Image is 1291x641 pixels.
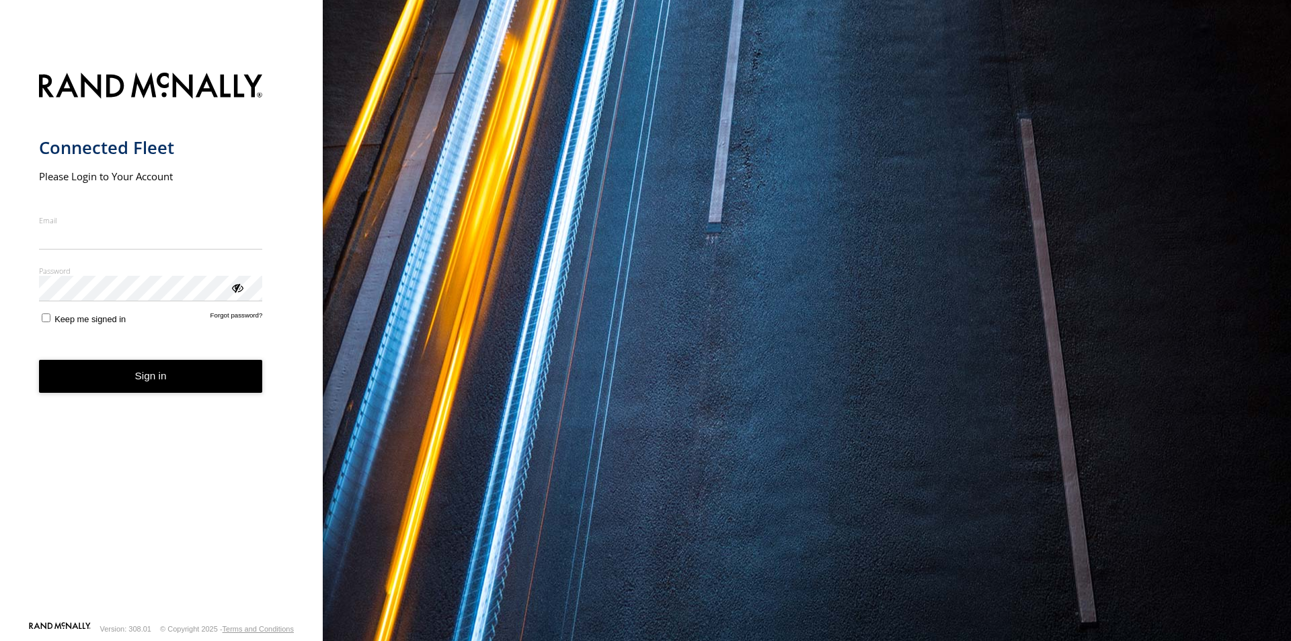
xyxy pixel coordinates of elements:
[210,311,263,324] a: Forgot password?
[42,313,50,322] input: Keep me signed in
[100,625,151,633] div: Version: 308.01
[39,137,263,159] h1: Connected Fleet
[230,280,243,294] div: ViewPassword
[160,625,294,633] div: © Copyright 2025 -
[223,625,294,633] a: Terms and Conditions
[29,622,91,636] a: Visit our Website
[54,314,126,324] span: Keep me signed in
[39,360,263,393] button: Sign in
[39,70,263,104] img: Rand McNally
[39,215,263,225] label: Email
[39,65,284,621] form: main
[39,266,263,276] label: Password
[39,169,263,183] h2: Please Login to Your Account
